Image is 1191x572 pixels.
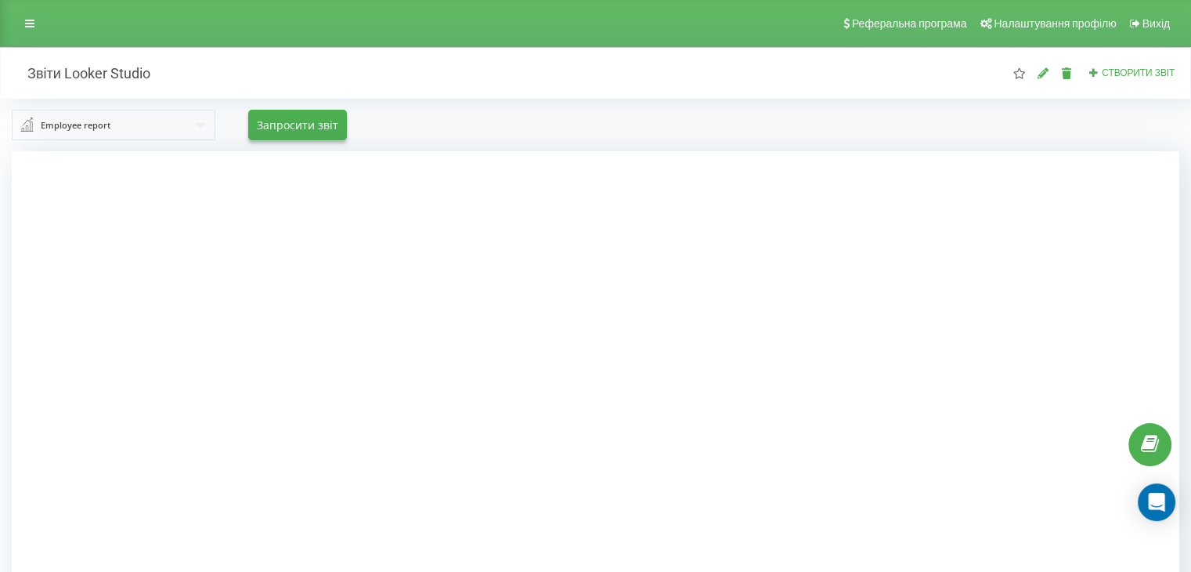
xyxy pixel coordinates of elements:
i: Редагувати звіт [1037,67,1050,78]
h2: Звіти Looker Studio [12,64,150,82]
i: Видалити звіт [1060,67,1074,78]
i: Створити звіт [1088,67,1099,77]
i: Цей звіт буде завантажений першим при відкритті "Звіти Looker Studio". Ви можете призначити будь-... [1012,67,1026,78]
div: Open Intercom Messenger [1138,483,1175,521]
button: Запросити звіт [248,110,347,140]
span: Вихід [1142,17,1170,30]
span: Налаштування профілю [994,17,1116,30]
button: Створити звіт [1084,67,1179,80]
div: Employee report [41,117,110,134]
span: Створити звіт [1102,67,1175,78]
span: Реферальна програма [852,17,967,30]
